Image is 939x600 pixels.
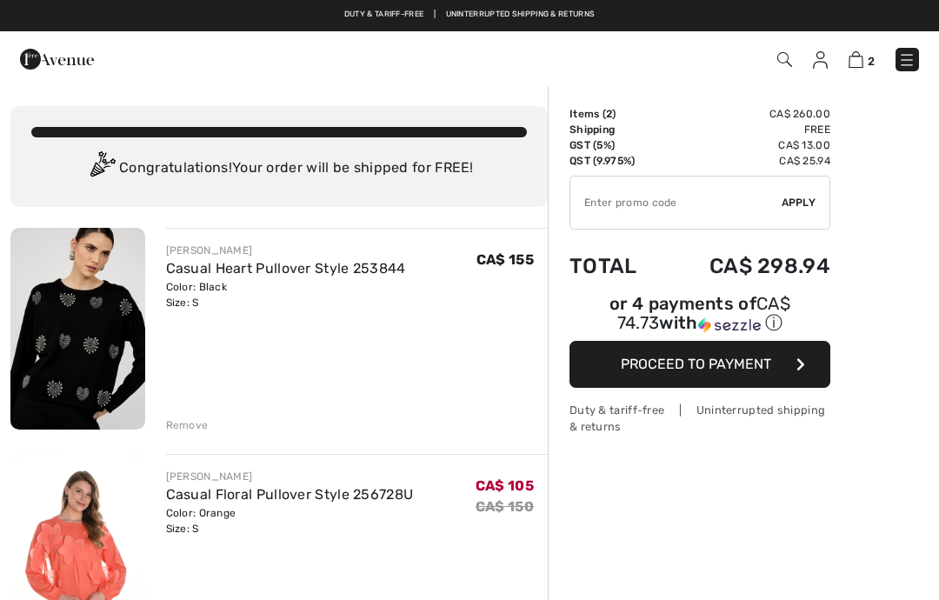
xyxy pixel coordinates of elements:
[20,50,94,66] a: 1ère Avenue
[569,106,663,122] td: Items ( )
[166,469,414,484] div: [PERSON_NAME]
[849,51,863,68] img: Shopping Bag
[621,356,771,372] span: Proceed to Payment
[698,317,761,333] img: Sezzle
[84,151,119,186] img: Congratulation2.svg
[476,251,534,268] span: CA$ 155
[569,122,663,137] td: Shipping
[663,122,830,137] td: Free
[663,137,830,153] td: CA$ 13.00
[569,296,830,335] div: or 4 payments of with
[20,42,94,77] img: 1ère Avenue
[782,195,816,210] span: Apply
[476,498,534,515] s: CA$ 150
[166,279,406,310] div: Color: Black Size: S
[31,151,527,186] div: Congratulations! Your order will be shipped for FREE!
[663,106,830,122] td: CA$ 260.00
[663,237,830,296] td: CA$ 298.94
[166,486,414,503] a: Casual Floral Pullover Style 256728U
[569,153,663,169] td: QST (9.975%)
[813,51,828,69] img: My Info
[569,402,830,435] div: Duty & tariff-free | Uninterrupted shipping & returns
[606,108,612,120] span: 2
[476,477,534,494] span: CA$ 105
[569,296,830,341] div: or 4 payments ofCA$ 74.73withSezzle Click to learn more about Sezzle
[569,341,830,388] button: Proceed to Payment
[166,417,209,433] div: Remove
[663,153,830,169] td: CA$ 25.94
[166,243,406,258] div: [PERSON_NAME]
[570,177,782,229] input: Promo code
[868,55,875,68] span: 2
[898,51,916,69] img: Menu
[166,260,406,277] a: Casual Heart Pullover Style 253844
[569,137,663,153] td: GST (5%)
[617,293,790,333] span: CA$ 74.73
[777,52,792,67] img: Search
[569,237,663,296] td: Total
[849,49,875,70] a: 2
[166,505,414,537] div: Color: Orange Size: S
[10,228,145,430] img: Casual Heart Pullover Style 253844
